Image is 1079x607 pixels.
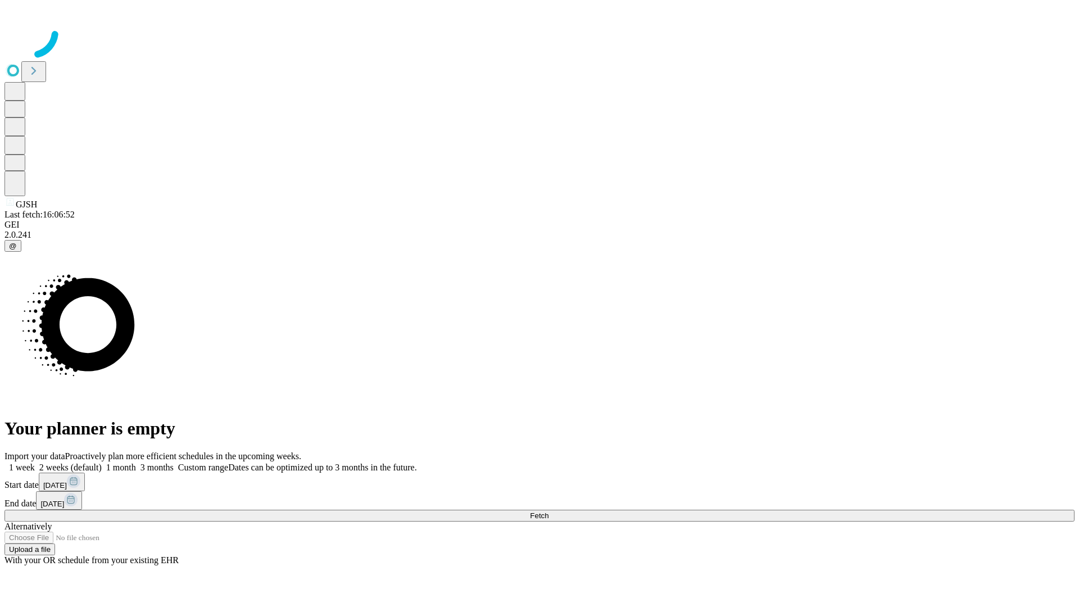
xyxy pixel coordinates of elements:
[106,463,136,472] span: 1 month
[65,451,301,461] span: Proactively plan more efficient schedules in the upcoming weeks.
[4,210,75,219] span: Last fetch: 16:06:52
[39,473,85,491] button: [DATE]
[43,481,67,490] span: [DATE]
[4,451,65,461] span: Import your data
[16,200,37,209] span: GJSH
[4,473,1075,491] div: Start date
[39,463,102,472] span: 2 weeks (default)
[178,463,228,472] span: Custom range
[4,555,179,565] span: With your OR schedule from your existing EHR
[530,511,548,520] span: Fetch
[140,463,174,472] span: 3 months
[4,240,21,252] button: @
[4,491,1075,510] div: End date
[4,510,1075,522] button: Fetch
[228,463,416,472] span: Dates can be optimized up to 3 months in the future.
[4,220,1075,230] div: GEI
[36,491,82,510] button: [DATE]
[40,500,64,508] span: [DATE]
[4,230,1075,240] div: 2.0.241
[4,522,52,531] span: Alternatively
[4,418,1075,439] h1: Your planner is empty
[9,242,17,250] span: @
[4,543,55,555] button: Upload a file
[9,463,35,472] span: 1 week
